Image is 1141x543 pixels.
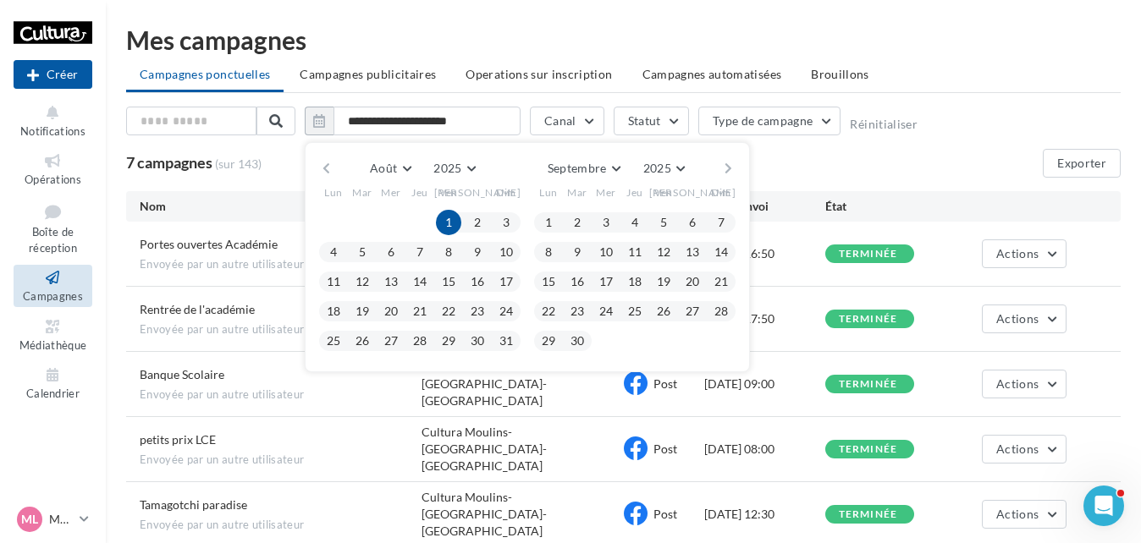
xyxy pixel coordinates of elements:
[493,239,519,265] button: 10
[530,107,604,135] button: Canal
[140,452,422,468] span: Envoyée par un autre utilisateur
[350,269,375,294] button: 12
[536,210,561,235] button: 1
[25,173,81,186] span: Opérations
[321,299,346,324] button: 18
[300,67,436,81] span: Campagnes publicitaires
[23,289,83,303] span: Campagnes
[465,269,490,294] button: 16
[996,246,1039,261] span: Actions
[704,506,825,523] div: [DATE] 12:30
[20,124,85,138] span: Notifications
[839,314,898,325] div: terminée
[622,210,648,235] button: 4
[698,107,841,135] button: Type de campagne
[996,311,1039,326] span: Actions
[1083,485,1124,526] iframe: Intercom live chat
[14,100,92,141] button: Notifications
[626,185,643,200] span: Jeu
[352,185,372,200] span: Mar
[14,503,92,535] a: Ml Moulin [PERSON_NAME]
[680,239,705,265] button: 13
[434,185,521,200] span: [PERSON_NAME]
[14,314,92,355] a: Médiathèque
[982,239,1067,268] button: Actions
[622,239,648,265] button: 11
[407,299,433,324] button: 21
[565,269,590,294] button: 16
[381,185,401,200] span: Mer
[466,67,612,81] span: Operations sur inscription
[321,328,346,354] button: 25
[496,185,516,200] span: Dim
[140,432,216,447] span: petits prix LCE
[711,185,731,200] span: Dim
[704,245,825,262] div: [DATE] 16:50
[708,210,734,235] button: 7
[536,328,561,354] button: 29
[140,387,422,403] span: Envoyée par un autre utilisateur
[548,161,607,175] span: Septembre
[996,442,1039,456] span: Actions
[436,269,461,294] button: 15
[363,156,417,180] button: Août
[140,367,224,381] span: Banque Scolaire
[126,27,1121,52] div: Mes campagnes
[708,239,734,265] button: 14
[14,148,92,189] a: Opérations
[140,302,255,316] span: Rentrée de l'académie
[14,265,92,306] a: Campagnes
[642,67,782,81] span: Campagnes automatisées
[29,225,77,255] span: Boîte de réception
[422,489,623,540] div: Cultura Moulins-[GEOGRAPHIC_DATA]-[GEOGRAPHIC_DATA]
[839,249,898,260] div: terminée
[982,500,1067,529] button: Actions
[704,441,825,458] div: [DATE] 08:00
[614,107,689,135] button: Statut
[436,299,461,324] button: 22
[350,328,375,354] button: 26
[465,299,490,324] button: 23
[14,60,92,89] div: Nouvelle campagne
[593,210,619,235] button: 3
[651,239,676,265] button: 12
[839,379,898,390] div: terminée
[653,376,677,391] span: Post
[704,376,825,392] div: [DATE] 09:00
[436,210,461,235] button: 1
[140,518,422,533] span: Envoyée par un autre utilisateur
[140,497,247,512] span: Tamagotchi paradise
[622,269,648,294] button: 18
[493,210,519,235] button: 3
[651,299,676,324] button: 26
[1043,149,1121,178] button: Exporter
[996,507,1039,521] span: Actions
[493,269,519,294] button: 17
[378,239,404,265] button: 6
[565,299,590,324] button: 23
[637,156,692,180] button: 2025
[465,210,490,235] button: 2
[14,197,92,259] a: Boîte de réception
[651,269,676,294] button: 19
[14,60,92,89] button: Créer
[321,269,346,294] button: 11
[593,239,619,265] button: 10
[493,299,519,324] button: 24
[982,304,1067,333] button: Actions
[651,210,676,235] button: 5
[21,511,38,528] span: Ml
[649,185,736,200] span: [PERSON_NAME]
[811,67,869,81] span: Brouillons
[680,299,705,324] button: 27
[643,161,671,175] span: 2025
[825,198,946,215] div: État
[140,257,422,272] span: Envoyée par un autre utilisateur
[704,198,825,215] div: Date d'envoi
[593,269,619,294] button: 17
[680,269,705,294] button: 20
[350,239,375,265] button: 5
[465,239,490,265] button: 9
[140,322,422,337] span: Envoyée par un autre utilisateur
[321,239,346,265] button: 4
